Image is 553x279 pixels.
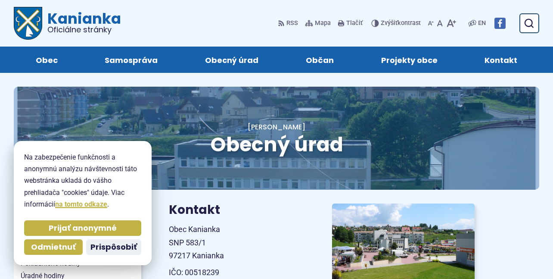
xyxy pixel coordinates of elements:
a: Projekty obce [366,47,453,73]
button: Tlačiť [336,14,364,32]
a: EN [476,18,488,28]
span: Tlačiť [346,20,363,27]
button: Zväčšiť veľkosť písma [444,14,458,32]
span: Oficiálne stránky [47,26,121,34]
span: Prijať anonymné [49,223,117,233]
a: na tomto odkaze [55,200,107,208]
span: Obecný úrad [205,47,258,73]
a: Pokladničné hodiny [14,257,141,270]
a: [PERSON_NAME] [248,122,305,132]
span: Obecný úrad [210,131,343,158]
button: Zmenšiť veľkosť písma [426,14,435,32]
span: Obec Kanianka SNP 583/1 97217 Kanianka [169,225,224,260]
span: Kontakt [485,47,517,73]
span: Zvýšiť [381,19,398,27]
button: Prijať anonymné [24,220,141,236]
a: Mapa [303,14,332,32]
span: EN [478,18,486,28]
h3: Kontakt [169,204,311,217]
span: Projekty obce [381,47,438,73]
button: Zvýšiťkontrast [371,14,423,32]
a: Obecný úrad [190,47,273,73]
button: Prispôsobiť [86,239,141,255]
a: Kontakt [469,47,532,73]
a: RSS [278,14,300,32]
span: Občan [306,47,334,73]
a: Samospráva [90,47,173,73]
a: Občan [291,47,349,73]
p: Na zabezpečenie funkčnosti a anonymnú analýzu návštevnosti táto webstránka ukladá do vášho prehli... [24,151,141,210]
img: Prejsť na domovskú stránku [14,7,42,40]
span: Kanianka [42,11,121,34]
button: Odmietnuť [24,239,83,255]
a: Obec [21,47,73,73]
button: Nastaviť pôvodnú veľkosť písma [435,14,444,32]
span: Obec [36,47,58,73]
span: Mapa [315,18,331,28]
span: RSS [286,18,298,28]
span: Samospráva [105,47,158,73]
span: Odmietnuť [31,242,76,252]
span: kontrast [381,20,421,27]
a: Logo Kanianka, prejsť na domovskú stránku. [14,7,121,40]
span: Prispôsobiť [90,242,137,252]
img: Prejsť na Facebook stránku [494,18,506,29]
